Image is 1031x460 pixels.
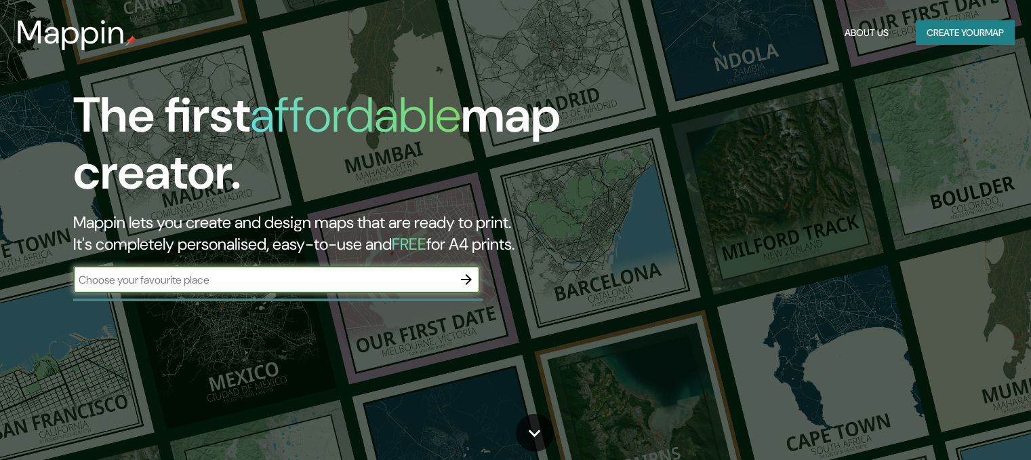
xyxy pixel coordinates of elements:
button: Create yourmap [916,20,1015,45]
iframe: Help widget launcher [910,407,1016,445]
button: About Us [839,20,894,45]
input: Choose your favourite place [73,272,453,288]
h1: affordable [250,83,461,147]
h5: FREE [392,233,426,254]
h2: Mappin lets you create and design maps that are ready to print. It's completely personalised, eas... [73,212,589,255]
h3: Mappin [16,14,125,52]
img: mappin-pin [125,35,136,46]
h1: The first map creator. [73,87,589,212]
